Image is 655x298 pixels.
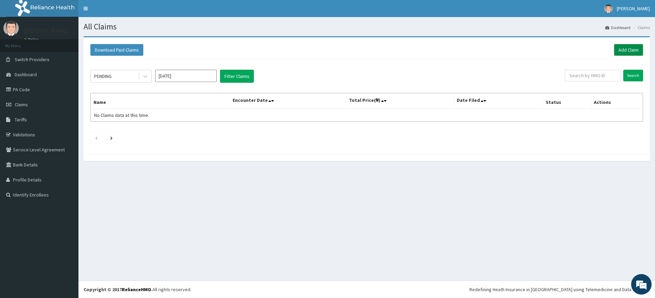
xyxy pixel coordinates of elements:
th: Date Filed [454,93,543,109]
footer: All rights reserved. [78,281,655,298]
th: Status [543,93,591,109]
div: Minimize live chat window [112,3,128,20]
a: Online [24,37,40,42]
th: Encounter Date [230,93,346,109]
img: User Image [604,4,613,13]
div: Redefining Heath Insurance in [GEOGRAPHIC_DATA] using Telemedicine and Data Science! [469,286,650,293]
th: Name [91,93,230,109]
span: No Claims data at this time. [94,112,149,118]
span: We're online! [40,86,94,155]
textarea: Type your message and hit 'Enter' [3,187,130,211]
a: Dashboard [605,25,630,30]
strong: Copyright © 2017 . [84,286,152,293]
span: Claims [15,101,28,108]
div: PENDING [94,73,112,80]
p: [PERSON_NAME] [24,28,69,34]
input: Search [623,70,643,81]
input: Select Month and Year [155,70,217,82]
span: Tariffs [15,117,27,123]
li: Claims [631,25,650,30]
th: Actions [591,93,643,109]
input: Search by HMO ID [565,70,621,81]
button: Filter Claims [220,70,254,83]
img: d_794563401_company_1708531726252_794563401 [13,34,28,51]
span: Switch Providers [15,56,49,63]
span: Dashboard [15,71,37,78]
button: Download Paid Claims [90,44,143,56]
div: Chat with us now [35,38,115,47]
a: Add Claim [614,44,643,56]
img: User Image [3,21,19,36]
h1: All Claims [84,22,650,31]
span: [PERSON_NAME] [617,5,650,12]
a: RelianceHMO [122,286,151,293]
a: Previous page [95,135,98,141]
th: Total Price(₦) [346,93,454,109]
a: Next page [110,135,113,141]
